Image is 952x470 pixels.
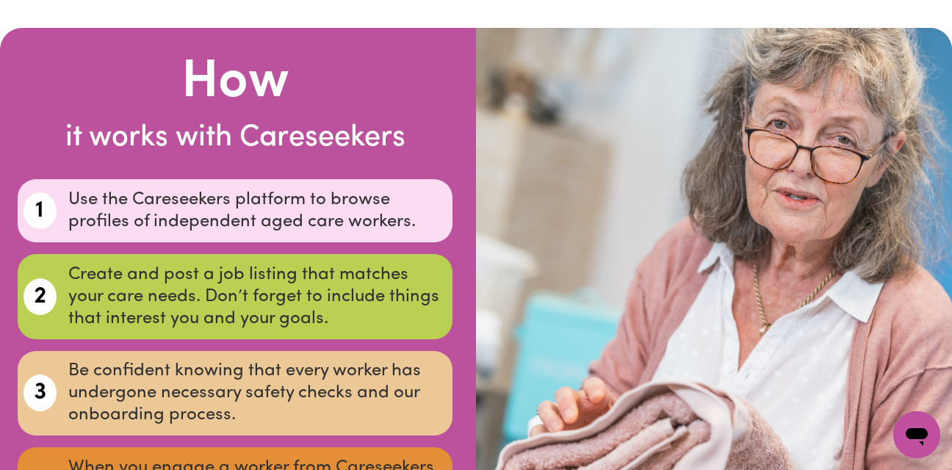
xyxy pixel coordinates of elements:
span: 3 [34,375,46,411]
p: Use the Careseekers platform to browse profiles of independent aged care workers. [68,189,447,233]
h2: How [18,51,452,115]
h3: it works with Careseekers [18,120,452,156]
span: 1 [35,193,44,228]
iframe: Button to launch messaging window [893,411,940,458]
span: 2 [34,279,46,314]
p: Create and post a job listing that matches your care needs. Don’t forget to include things that i... [68,264,447,330]
p: Be confident knowing that every worker has undergone necessary safety checks and our onboarding p... [68,360,447,426]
